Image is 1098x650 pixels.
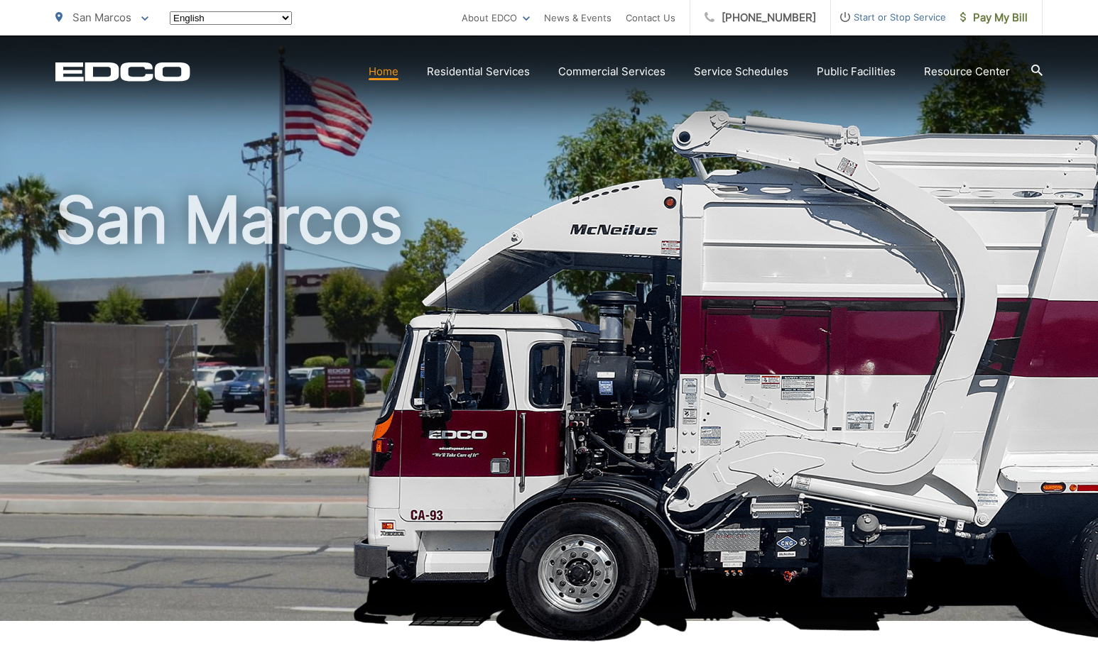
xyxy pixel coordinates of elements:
h1: San Marcos [55,184,1043,634]
a: Residential Services [427,63,530,80]
select: Select a language [170,11,292,25]
a: News & Events [544,9,611,26]
a: Contact Us [626,9,675,26]
a: Resource Center [924,63,1010,80]
a: Commercial Services [558,63,665,80]
a: EDCD logo. Return to the homepage. [55,62,190,82]
a: Home [369,63,398,80]
a: Service Schedules [694,63,788,80]
a: Public Facilities [817,63,896,80]
span: Pay My Bill [960,9,1028,26]
span: San Marcos [72,11,131,24]
a: About EDCO [462,9,530,26]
